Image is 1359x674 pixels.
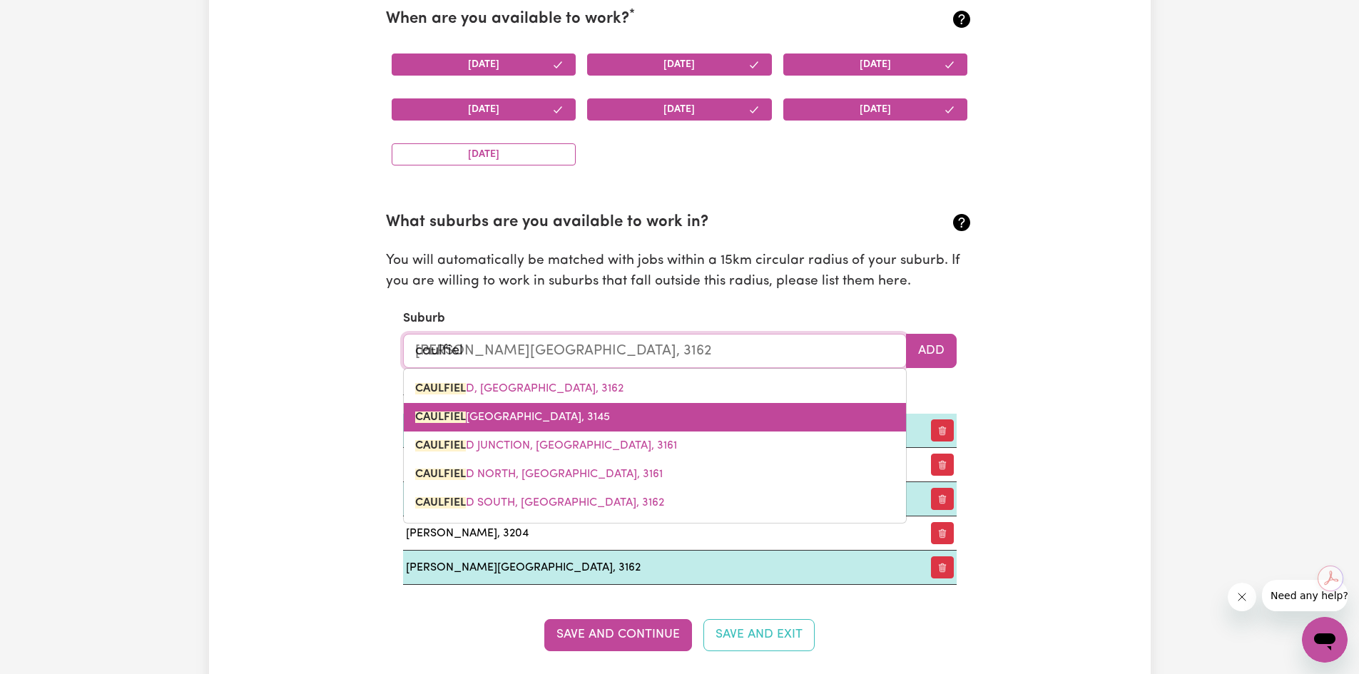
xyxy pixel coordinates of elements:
[931,488,954,510] button: Remove preferred suburb
[415,440,677,451] span: D JUNCTION, [GEOGRAPHIC_DATA], 3161
[386,213,876,233] h2: What suburbs are you available to work in?
[404,374,906,403] a: CAULFIELD, Victoria, 3162
[931,556,954,578] button: Remove preferred suburb
[403,551,916,585] td: [PERSON_NAME][GEOGRAPHIC_DATA], 3162
[415,383,623,394] span: D, [GEOGRAPHIC_DATA], 3162
[403,368,907,524] div: menu-options
[1302,617,1348,663] iframe: Button to launch messaging window
[931,454,954,476] button: Remove preferred suburb
[415,440,466,451] mark: CAULFIEL
[392,98,576,121] button: [DATE]
[906,334,957,368] button: Add to preferred suburbs
[415,497,466,509] mark: CAULFIEL
[703,619,815,650] button: Save and Exit
[403,516,916,551] td: [PERSON_NAME], 3204
[392,53,576,76] button: [DATE]
[386,10,876,29] h2: When are you available to work?
[404,432,906,460] a: CAULFIELD JUNCTION, Victoria, 3161
[415,497,664,509] span: D SOUTH, [GEOGRAPHIC_DATA], 3162
[404,489,906,517] a: CAULFIELD SOUTH, Victoria, 3162
[404,460,906,489] a: CAULFIELD NORTH, Victoria, 3161
[415,412,466,423] mark: CAULFIEL
[386,251,974,292] p: You will automatically be matched with jobs within a 15km circular radius of your suburb. If you ...
[587,98,772,121] button: [DATE]
[1262,580,1348,611] iframe: Message from company
[783,98,968,121] button: [DATE]
[9,10,86,21] span: Need any help?
[403,310,445,328] label: Suburb
[931,522,954,544] button: Remove preferred suburb
[415,469,466,480] mark: CAULFIEL
[404,403,906,432] a: CAULFIELD EAST, Victoria, 3145
[1228,583,1256,611] iframe: Close message
[931,419,954,441] button: Remove preferred suburb
[415,469,663,480] span: D NORTH, [GEOGRAPHIC_DATA], 3161
[403,334,907,368] input: e.g. North Bondi, New South Wales
[544,619,692,650] button: Save and Continue
[415,412,610,423] span: [GEOGRAPHIC_DATA], 3145
[415,383,466,394] mark: CAULFIEL
[783,53,968,76] button: [DATE]
[392,143,576,165] button: [DATE]
[587,53,772,76] button: [DATE]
